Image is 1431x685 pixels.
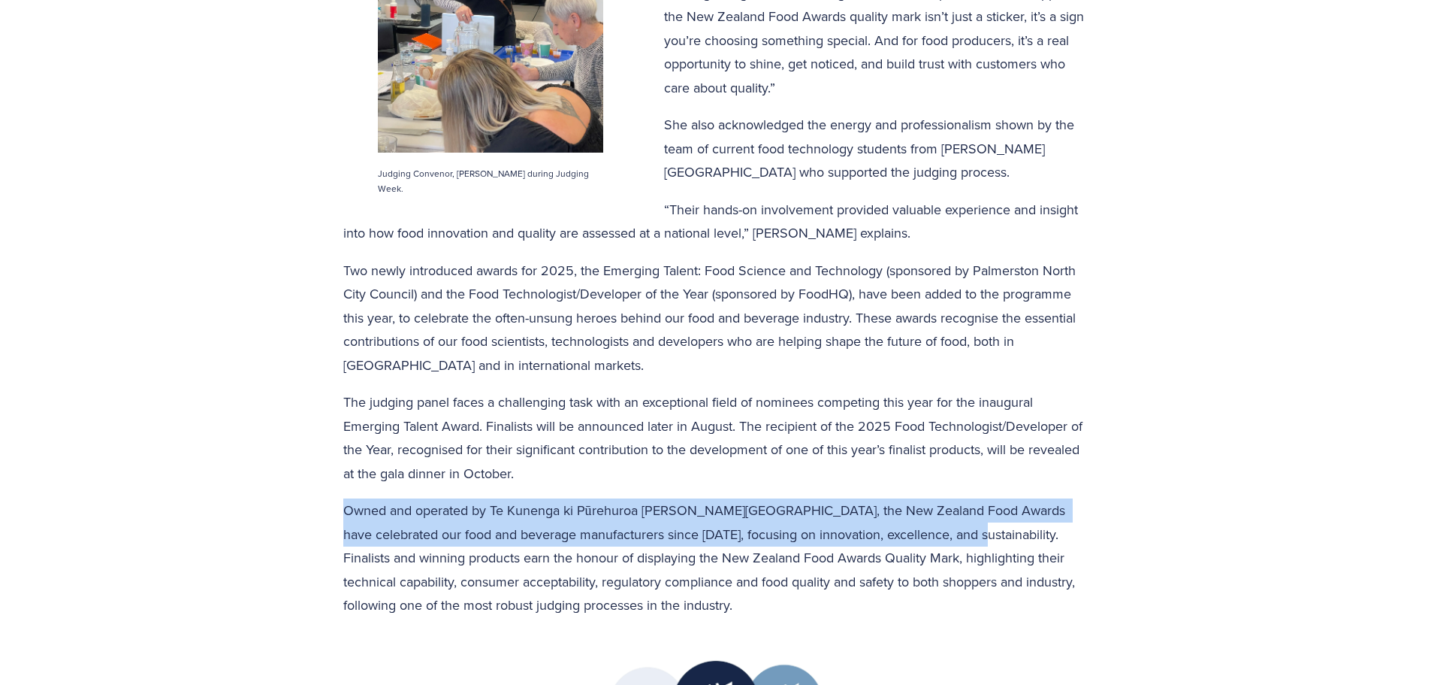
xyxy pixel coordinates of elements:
[343,499,1088,617] p: Owned and operated by Te Kunenga ki Pūrehuroa [PERSON_NAME][GEOGRAPHIC_DATA], the New Zealand Foo...
[343,113,1088,184] p: She also acknowledged the energy and professionalism shown by the team of current food technology...
[343,259,1088,377] p: Two newly introduced awards for 2025, the Emerging Talent: Food Science and Technology (sponsored...
[343,390,1088,485] p: The judging panel faces a challenging task with an exceptional field of nominees competing this y...
[343,198,1088,245] p: “Their hands-on involvement provided valuable experience and insight into how food innovation and...
[378,166,603,196] p: Judging Convenor, [PERSON_NAME] during Judging Week.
